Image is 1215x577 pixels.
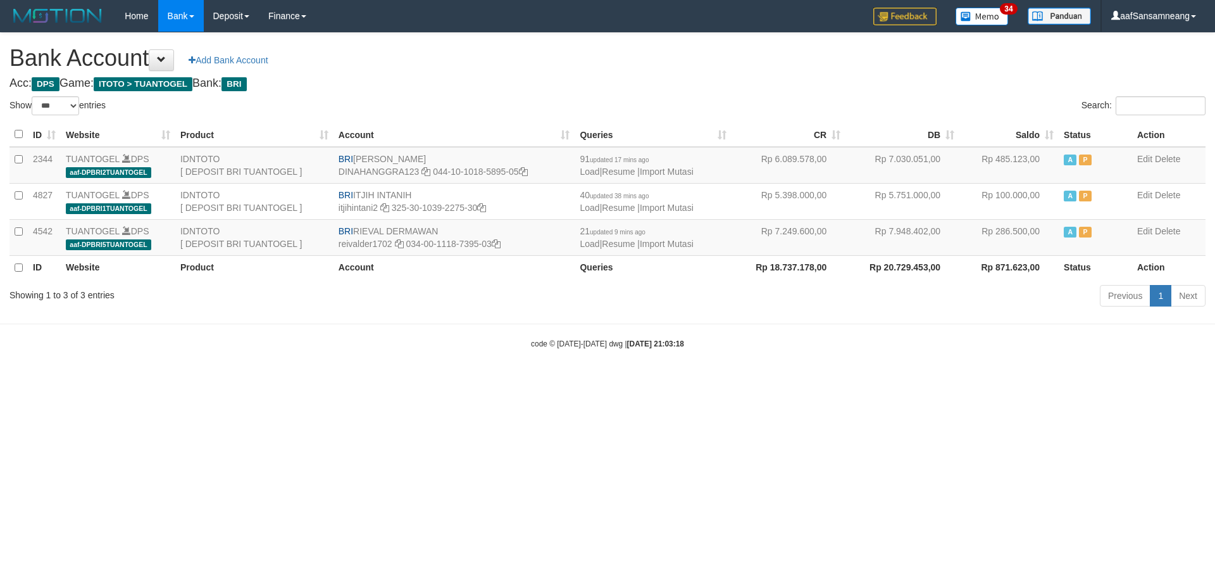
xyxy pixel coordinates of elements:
[339,154,353,164] span: BRI
[580,203,599,213] a: Load
[28,147,61,184] td: 2344
[732,255,845,280] th: Rp 18.737.178,00
[1155,190,1180,200] a: Delete
[580,154,693,177] span: | |
[66,154,120,164] a: TUANTOGEL
[32,96,79,115] select: Showentries
[1059,122,1132,147] th: Status
[333,255,575,280] th: Account
[28,122,61,147] th: ID: activate to sort column ascending
[575,122,732,147] th: Queries: activate to sort column ascending
[1064,227,1076,238] span: Active
[519,167,528,177] a: Copy 044101018589505 to clipboard
[873,8,937,25] img: Feedback.jpg
[1079,155,1092,165] span: Paused
[339,203,378,213] a: itjihintani2
[66,226,120,236] a: TUANTOGEL
[1079,227,1092,238] span: Paused
[732,183,845,219] td: Rp 5.398.000,00
[61,255,175,280] th: Website
[477,203,486,213] a: Copy 325301039227530 to clipboard
[66,190,120,200] a: TUANTOGEL
[333,219,575,255] td: RIEVAL DERMAWAN 034-00-1118-7395-03
[1079,191,1092,201] span: Paused
[9,284,497,301] div: Showing 1 to 3 of 3 entries
[580,167,599,177] a: Load
[421,167,430,177] a: Copy DINAHANGGRA123 to clipboard
[531,339,684,348] small: code © [DATE]-[DATE] dwg |
[640,167,694,177] a: Import Mutasi
[175,122,333,147] th: Product: activate to sort column ascending
[575,255,732,280] th: Queries
[959,183,1059,219] td: Rp 100.000,00
[333,122,575,147] th: Account: activate to sort column ascending
[590,193,649,200] span: updated 38 mins ago
[627,339,684,348] strong: [DATE] 21:03:18
[580,154,649,164] span: 91
[845,122,959,147] th: DB: activate to sort column ascending
[602,203,635,213] a: Resume
[640,239,694,249] a: Import Mutasi
[580,190,693,213] span: | |
[1137,190,1152,200] a: Edit
[956,8,1009,25] img: Button%20Memo.svg
[732,122,845,147] th: CR: activate to sort column ascending
[180,49,276,71] a: Add Bank Account
[732,219,845,255] td: Rp 7.249.600,00
[221,77,246,91] span: BRI
[580,190,649,200] span: 40
[1150,285,1171,307] a: 1
[1100,285,1150,307] a: Previous
[1171,285,1206,307] a: Next
[1081,96,1206,115] label: Search:
[9,6,106,25] img: MOTION_logo.png
[333,183,575,219] td: ITJIH INTANIH 325-30-1039-2275-30
[492,239,501,249] a: Copy 034001118739503 to clipboard
[845,255,959,280] th: Rp 20.729.453,00
[1137,154,1152,164] a: Edit
[590,156,649,163] span: updated 17 mins ago
[580,226,645,236] span: 21
[175,255,333,280] th: Product
[61,147,175,184] td: DPS
[28,183,61,219] td: 4827
[959,122,1059,147] th: Saldo: activate to sort column ascending
[61,122,175,147] th: Website: activate to sort column ascending
[61,183,175,219] td: DPS
[580,239,599,249] a: Load
[1155,226,1180,236] a: Delete
[1116,96,1206,115] input: Search:
[9,77,1206,90] h4: Acc: Game: Bank:
[94,77,192,91] span: ITOTO > TUANTOGEL
[640,203,694,213] a: Import Mutasi
[845,147,959,184] td: Rp 7.030.051,00
[845,219,959,255] td: Rp 7.948.402,00
[580,226,693,249] span: | |
[28,219,61,255] td: 4542
[175,219,333,255] td: IDNTOTO [ DEPOSIT BRI TUANTOGEL ]
[1064,191,1076,201] span: Active
[175,183,333,219] td: IDNTOTO [ DEPOSIT BRI TUANTOGEL ]
[590,229,645,236] span: updated 9 mins ago
[602,239,635,249] a: Resume
[1155,154,1180,164] a: Delete
[732,147,845,184] td: Rp 6.089.578,00
[1132,255,1206,280] th: Action
[959,147,1059,184] td: Rp 485.123,00
[339,226,353,236] span: BRI
[1064,155,1076,165] span: Active
[339,239,392,249] a: reivalder1702
[61,219,175,255] td: DPS
[959,219,1059,255] td: Rp 286.500,00
[1028,8,1091,25] img: panduan.png
[1132,122,1206,147] th: Action
[959,255,1059,280] th: Rp 871.623,00
[66,203,151,214] span: aaf-DPBRI1TUANTOGEL
[9,46,1206,71] h1: Bank Account
[845,183,959,219] td: Rp 5.751.000,00
[333,147,575,184] td: [PERSON_NAME] 044-10-1018-5895-05
[380,203,389,213] a: Copy itjihintani2 to clipboard
[339,167,420,177] a: DINAHANGGRA123
[32,77,59,91] span: DPS
[28,255,61,280] th: ID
